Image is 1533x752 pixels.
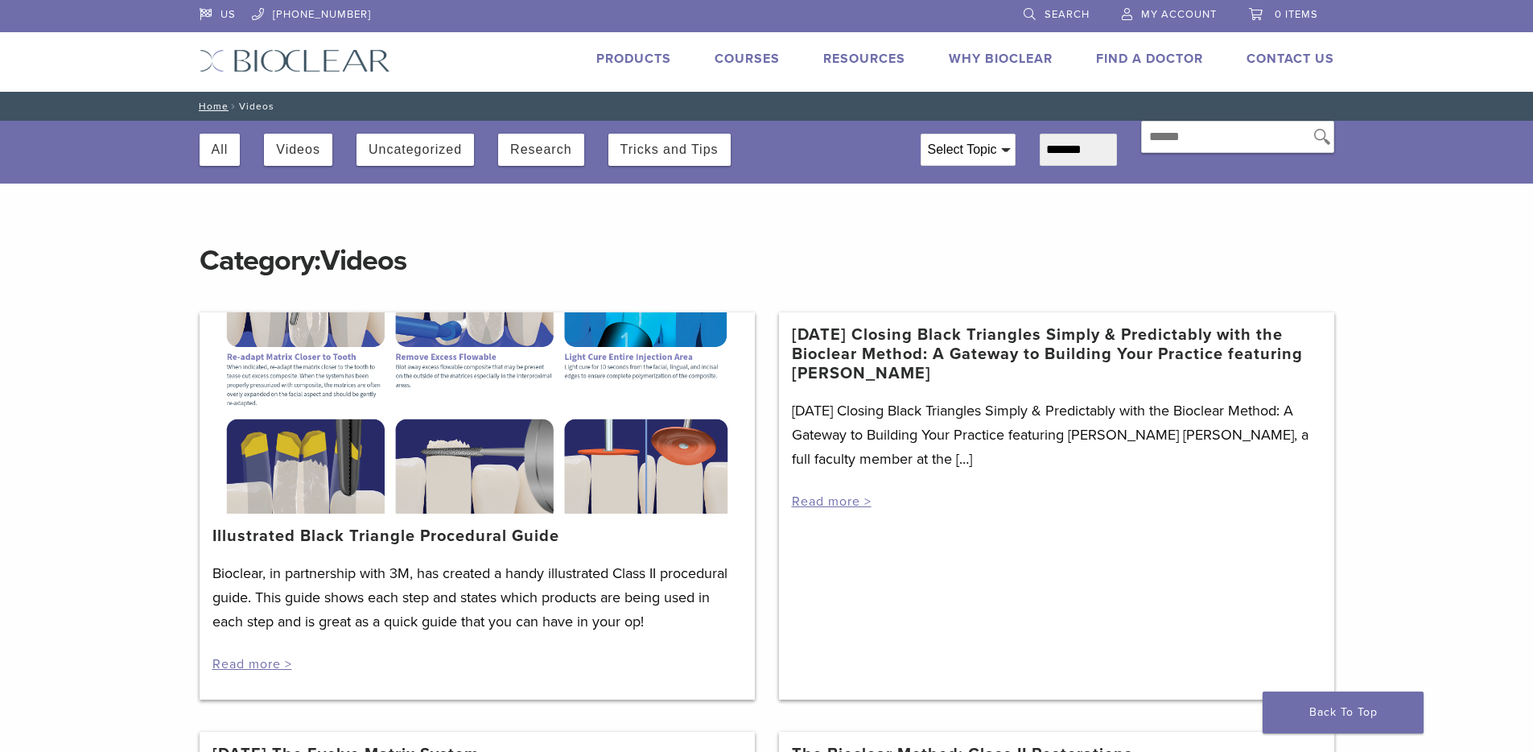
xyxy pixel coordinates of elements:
a: Why Bioclear [949,51,1053,67]
a: Home [194,101,229,112]
a: Back To Top [1263,692,1424,733]
img: Bioclear [200,49,390,72]
a: Courses [715,51,780,67]
a: Illustrated Black Triangle Procedural Guide [212,527,559,546]
span: Search [1045,8,1090,21]
a: Read more > [792,494,872,510]
a: Read more > [212,656,292,672]
span: / [229,102,239,110]
button: Research [510,134,571,166]
span: 0 items [1275,8,1318,21]
a: Products [596,51,671,67]
nav: Videos [188,92,1346,121]
div: Select Topic [921,134,1015,165]
p: Bioclear, in partnership with 3M, has created a handy illustrated Class II procedural guide. This... [212,561,742,634]
button: Videos [276,134,320,166]
p: [DATE] Closing Black Triangles Simply & Predictably with the Bioclear Method: A Gateway to Buildi... [792,399,1321,471]
button: Tricks and Tips [620,134,719,166]
a: [DATE] Closing Black Triangles Simply & Predictably with the Bioclear Method: A Gateway to Buildi... [792,325,1321,383]
button: All [212,134,229,166]
button: Uncategorized [369,134,462,166]
h1: Category: [200,209,1334,280]
a: Resources [823,51,905,67]
span: Videos [320,243,406,278]
a: Contact Us [1247,51,1334,67]
a: Find A Doctor [1096,51,1203,67]
span: My Account [1141,8,1217,21]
